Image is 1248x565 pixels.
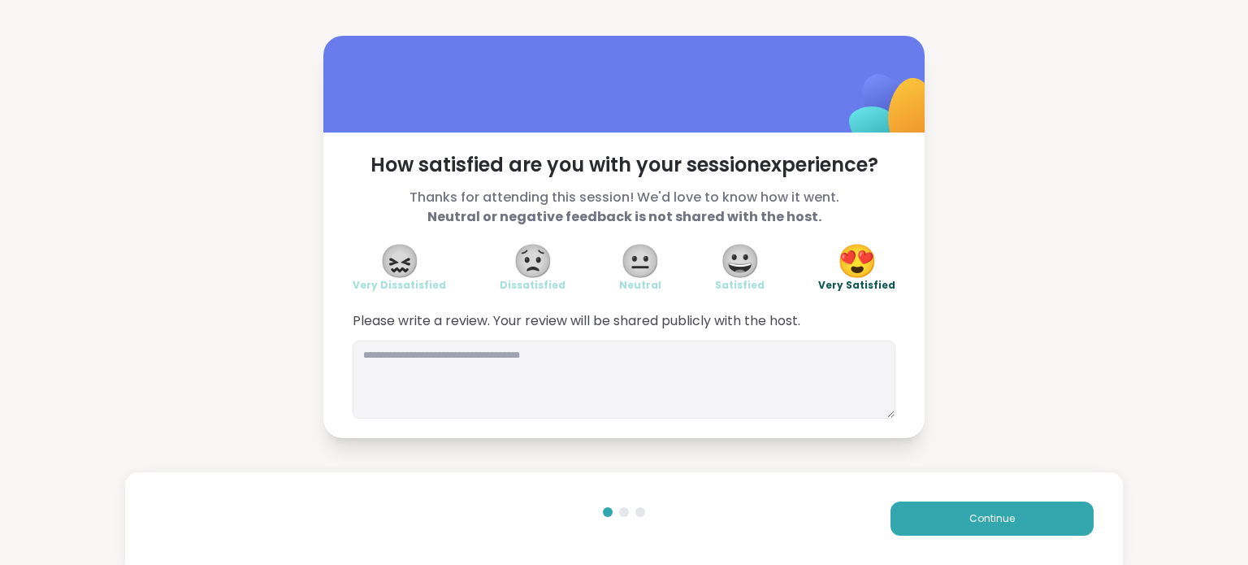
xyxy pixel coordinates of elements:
[379,246,420,276] span: 😖
[427,207,821,226] b: Neutral or negative feedback is not shared with the host.
[620,246,661,276] span: 😐
[890,502,1094,536] button: Continue
[720,246,760,276] span: 😀
[715,279,765,292] span: Satisfied
[811,32,973,193] img: ShareWell Logomark
[500,279,565,292] span: Dissatisfied
[513,246,553,276] span: 😟
[619,279,661,292] span: Neutral
[353,188,895,227] span: Thanks for attending this session! We'd love to know how it went.
[353,311,895,331] span: Please write a review. Your review will be shared publicly with the host.
[818,279,895,292] span: Very Satisfied
[837,246,877,276] span: 😍
[353,152,895,178] span: How satisfied are you with your session experience?
[969,511,1015,526] span: Continue
[353,279,446,292] span: Very Dissatisfied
